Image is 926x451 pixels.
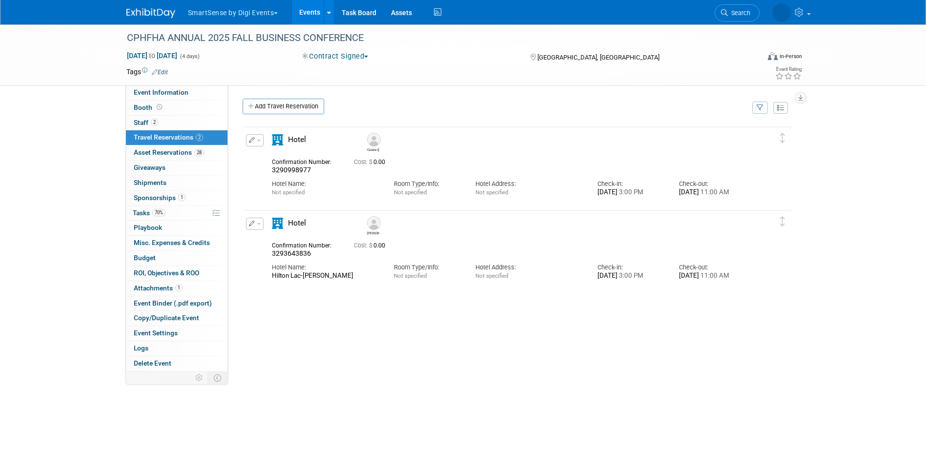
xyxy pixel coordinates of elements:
[147,52,157,60] span: to
[272,218,283,229] i: Hotel
[272,189,305,196] span: Not specified
[537,54,659,61] span: [GEOGRAPHIC_DATA], [GEOGRAPHIC_DATA]
[178,194,185,201] span: 1
[354,159,373,165] span: Cost: $
[134,164,165,171] span: Giveaways
[288,219,306,227] span: Hotel
[775,67,802,72] div: Event Rating
[126,145,227,160] a: Asset Reservations28
[272,272,379,280] div: Hilton Lac-[PERSON_NAME]
[126,266,227,281] a: ROI, Objectives & ROO
[179,53,200,60] span: (4 days)
[134,194,185,202] span: Sponsorships
[272,249,311,257] span: 3293643836
[679,263,746,272] div: Check-out:
[126,101,227,115] a: Booth
[699,272,729,279] span: 11:00 AM
[757,105,763,111] i: Filter by Traveler
[152,69,168,76] a: Edit
[768,52,778,60] img: Format-Inperson.png
[243,99,324,114] a: Add Travel Reservation
[772,3,791,22] img: Abby Allison
[367,146,379,152] div: Cassie (Cassandra) Murray
[175,284,183,291] span: 1
[354,242,389,249] span: 0.00
[354,242,373,249] span: Cost: $
[728,9,750,17] span: Search
[151,119,158,126] span: 2
[272,166,311,174] span: 3290998977
[715,4,760,21] a: Search
[134,284,183,292] span: Attachments
[194,149,204,156] span: 28
[394,189,427,196] span: Not specified
[133,209,165,217] span: Tasks
[475,263,583,272] div: Hotel Address:
[475,189,508,196] span: Not specified
[367,216,381,230] img: Jim Lewis
[126,191,227,205] a: Sponsorships1
[367,230,379,235] div: Jim Lewis
[126,51,178,60] span: [DATE] [DATE]
[367,133,381,146] img: Cassie (Cassandra) Murray
[597,263,664,272] div: Check-in:
[126,326,227,341] a: Event Settings
[699,188,729,196] span: 11:00 AM
[134,133,203,141] span: Travel Reservations
[134,103,164,111] span: Booth
[126,296,227,311] a: Event Binder (.pdf export)
[597,272,664,280] div: [DATE]
[394,263,461,272] div: Room Type/Info:
[126,161,227,175] a: Giveaways
[152,209,165,216] span: 70%
[134,314,199,322] span: Copy/Duplicate Event
[617,272,643,279] span: 3:00 PM
[196,134,203,141] span: 2
[126,8,175,18] img: ExhibitDay
[272,239,339,249] div: Confirmation Number:
[134,299,212,307] span: Event Binder (.pdf export)
[207,371,227,384] td: Toggle Event Tabs
[354,159,389,165] span: 0.00
[126,130,227,145] a: Travel Reservations2
[475,272,508,279] span: Not specified
[134,254,156,262] span: Budget
[126,281,227,296] a: Attachments1
[126,251,227,266] a: Budget
[134,239,210,246] span: Misc. Expenses & Credits
[780,217,785,226] i: Click and drag to move item
[126,236,227,250] a: Misc. Expenses & Credits
[272,134,283,145] i: Hotel
[134,224,162,231] span: Playbook
[126,221,227,235] a: Playbook
[780,133,785,143] i: Click and drag to move item
[126,116,227,130] a: Staff2
[597,188,664,197] div: [DATE]
[134,329,178,337] span: Event Settings
[134,88,188,96] span: Event Information
[272,156,339,166] div: Confirmation Number:
[597,180,664,188] div: Check-in:
[702,51,803,65] div: Event Format
[126,206,227,221] a: Tasks70%
[365,216,382,235] div: Jim Lewis
[779,53,802,60] div: In-Person
[617,188,643,196] span: 3:00 PM
[191,371,208,384] td: Personalize Event Tab Strip
[134,119,158,126] span: Staff
[475,180,583,188] div: Hotel Address:
[288,135,306,144] span: Hotel
[134,359,171,367] span: Delete Event
[679,180,746,188] div: Check-out:
[299,51,372,61] button: Contract Signed
[272,180,379,188] div: Hotel Name:
[679,272,746,280] div: [DATE]
[123,29,745,47] div: CPHFHA ANNUAL 2025 FALL BUSINESS CONFERENCE
[134,148,204,156] span: Asset Reservations
[155,103,164,111] span: Booth not reserved yet
[679,188,746,197] div: [DATE]
[394,272,427,279] span: Not specified
[126,85,227,100] a: Event Information
[365,133,382,152] div: Cassie (Cassandra) Murray
[126,356,227,371] a: Delete Event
